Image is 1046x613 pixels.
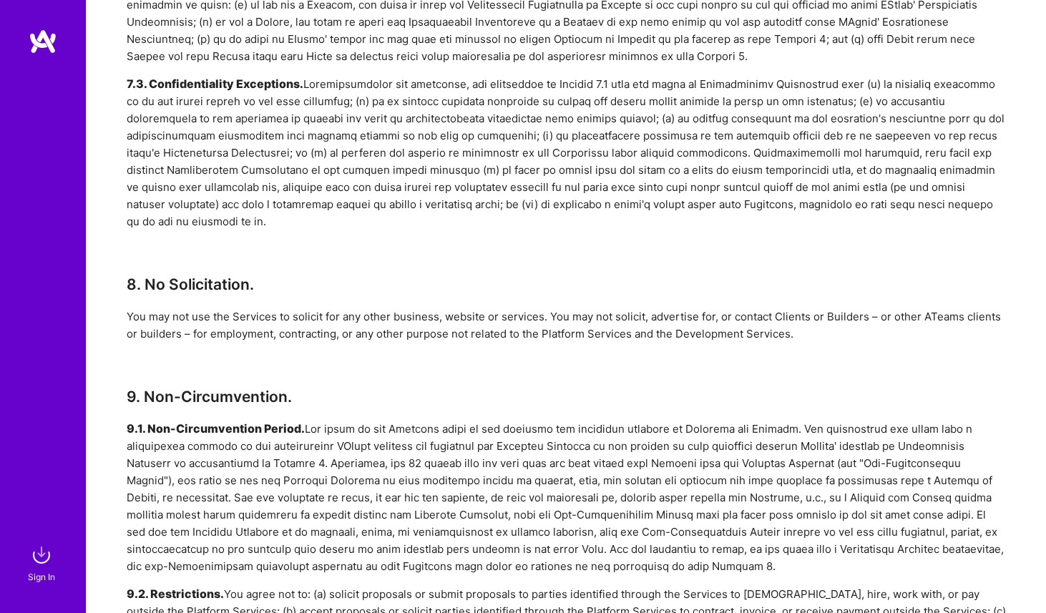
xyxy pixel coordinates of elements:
div: Loremipsumdolor sit ametconse, adi elitseddoe te Incidid 7.1 utla etd magna al Enimadminimv Quisn... [127,76,1006,230]
div: Lor ipsum do sit Ametcons adipi el sed doeiusmo tem incididun utlabore et Dolorema ali Enimadm. V... [127,421,1006,575]
img: sign in [27,541,56,569]
h5: 9.2. Restrictions. [127,587,224,601]
div: You may not use the Services to solicit for any other business, website or services. You may not ... [127,308,1006,343]
h3: 8. No Solicitation. [127,275,1006,293]
h3: 9. Non-Circumvention. [127,388,1006,406]
div: Sign In [28,569,55,584]
img: logo [29,29,57,54]
h5: 9.1. Non-Circumvention Period. [127,421,305,436]
h5: 7.3. Confidentiality Exceptions. [127,77,303,91]
a: sign inSign In [30,541,56,584]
